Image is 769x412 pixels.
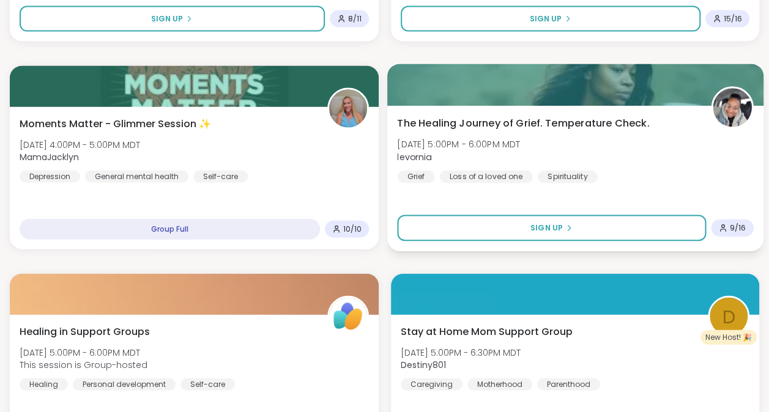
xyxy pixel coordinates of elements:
button: Sign Up [397,215,705,241]
span: This session is Group-hosted [20,359,147,371]
span: The Healing Journey of Grief. Temperature Check. [397,116,649,131]
span: Stay at Home Mom Support Group [401,325,573,339]
div: New Host! 🎉 [700,330,757,345]
span: Sign Up [151,13,183,24]
div: General mental health [85,171,188,183]
div: Group Full [20,219,320,240]
div: Spirituality [537,171,597,183]
div: Caregiving [401,378,463,391]
span: [DATE] 4:00PM - 5:00PM MDT [20,139,140,151]
span: 8 / 11 [348,14,362,24]
div: Motherhood [467,378,532,391]
div: Grief [397,171,434,183]
span: Sign Up [530,13,562,24]
button: Sign Up [20,6,325,32]
span: [DATE] 5:00PM - 6:00PM MDT [397,138,520,150]
span: 15 / 16 [724,14,742,24]
div: Self-care [193,171,248,183]
button: Sign Up [401,6,701,32]
img: levornia [712,89,751,127]
span: Sign Up [530,223,562,234]
span: 9 / 16 [729,223,746,233]
b: Destiny801 [401,359,446,371]
span: [DATE] 5:00PM - 6:00PM MDT [20,347,147,359]
img: ShareWell [329,298,367,336]
div: Healing [20,378,68,391]
span: D [723,303,735,331]
div: Self-care [180,378,235,391]
div: Loss of a loved one [439,171,532,183]
span: Healing in Support Groups [20,325,150,339]
span: 10 / 10 [343,224,362,234]
div: Parenthood [537,378,600,391]
b: levornia [397,151,431,163]
span: [DATE] 5:00PM - 6:30PM MDT [401,347,521,359]
div: Personal development [73,378,176,391]
img: MamaJacklyn [329,90,367,128]
span: Moments Matter - Glimmer Session ✨ [20,117,211,131]
div: Depression [20,171,80,183]
b: MamaJacklyn [20,151,79,163]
